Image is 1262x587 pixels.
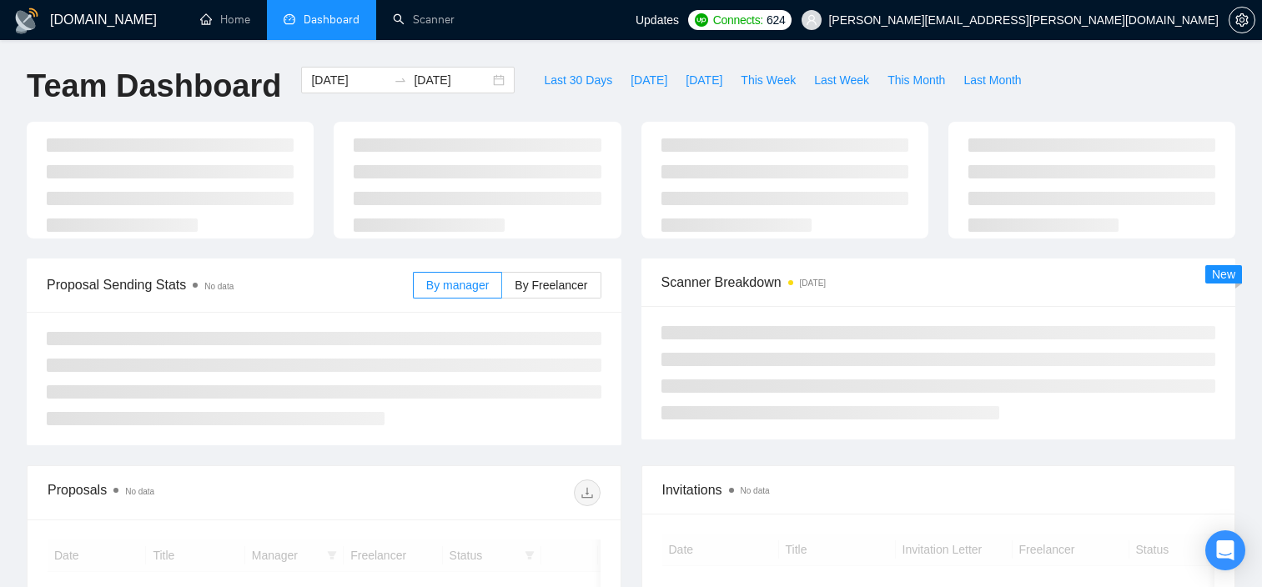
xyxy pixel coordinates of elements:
[394,73,407,87] span: swap-right
[535,67,621,93] button: Last 30 Days
[741,486,770,495] span: No data
[741,71,796,89] span: This Week
[661,272,1216,293] span: Scanner Breakdown
[1212,268,1235,281] span: New
[1205,530,1245,570] div: Open Intercom Messenger
[695,13,708,27] img: upwork-logo.png
[662,479,1215,500] span: Invitations
[713,11,763,29] span: Connects:
[1229,13,1255,27] a: setting
[887,71,945,89] span: This Month
[47,274,413,295] span: Proposal Sending Stats
[767,11,785,29] span: 624
[878,67,954,93] button: This Month
[414,71,490,89] input: End date
[204,282,234,291] span: No data
[636,13,679,27] span: Updates
[544,71,612,89] span: Last 30 Days
[686,71,722,89] span: [DATE]
[621,67,676,93] button: [DATE]
[814,71,869,89] span: Last Week
[125,487,154,496] span: No data
[732,67,805,93] button: This Week
[426,278,489,292] span: By manager
[394,73,407,87] span: to
[27,67,281,106] h1: Team Dashboard
[304,13,359,27] span: Dashboard
[200,13,250,27] a: homeHome
[1229,13,1254,27] span: setting
[631,71,667,89] span: [DATE]
[963,71,1021,89] span: Last Month
[805,67,878,93] button: Last Week
[806,14,817,26] span: user
[1229,7,1255,33] button: setting
[954,67,1030,93] button: Last Month
[515,278,587,292] span: By Freelancer
[676,67,732,93] button: [DATE]
[284,13,295,25] span: dashboard
[311,71,387,89] input: Start date
[48,479,324,506] div: Proposals
[393,13,455,27] a: searchScanner
[800,278,826,288] time: [DATE]
[13,8,40,34] img: logo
